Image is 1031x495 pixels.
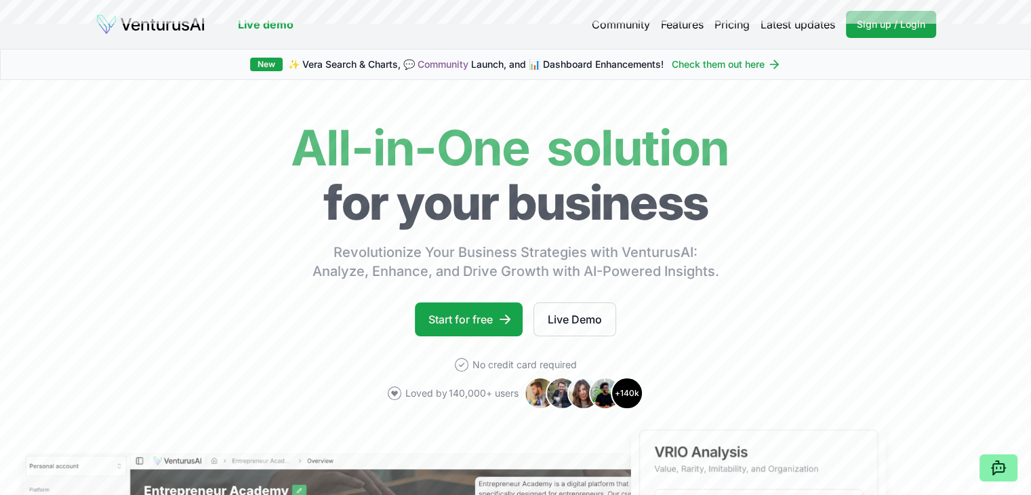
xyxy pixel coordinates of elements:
a: Features [661,16,704,33]
span: Sign up / Login [857,18,925,31]
a: Community [592,16,650,33]
img: Avatar 4 [589,377,622,410]
img: logo [96,14,205,35]
a: Live demo [238,16,294,33]
img: Avatar 2 [546,377,578,410]
img: Avatar 3 [567,377,600,410]
a: Pricing [714,16,750,33]
img: Avatar 1 [524,377,557,410]
a: Check them out here [672,58,781,71]
a: Latest updates [761,16,835,33]
a: Community [418,58,468,70]
a: Sign up / Login [846,11,936,38]
div: New [250,58,283,71]
span: ✨ Vera Search & Charts, 💬 Launch, and 📊 Dashboard Enhancements! [288,58,664,71]
a: Start for free [415,302,523,336]
a: Live Demo [533,302,616,336]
